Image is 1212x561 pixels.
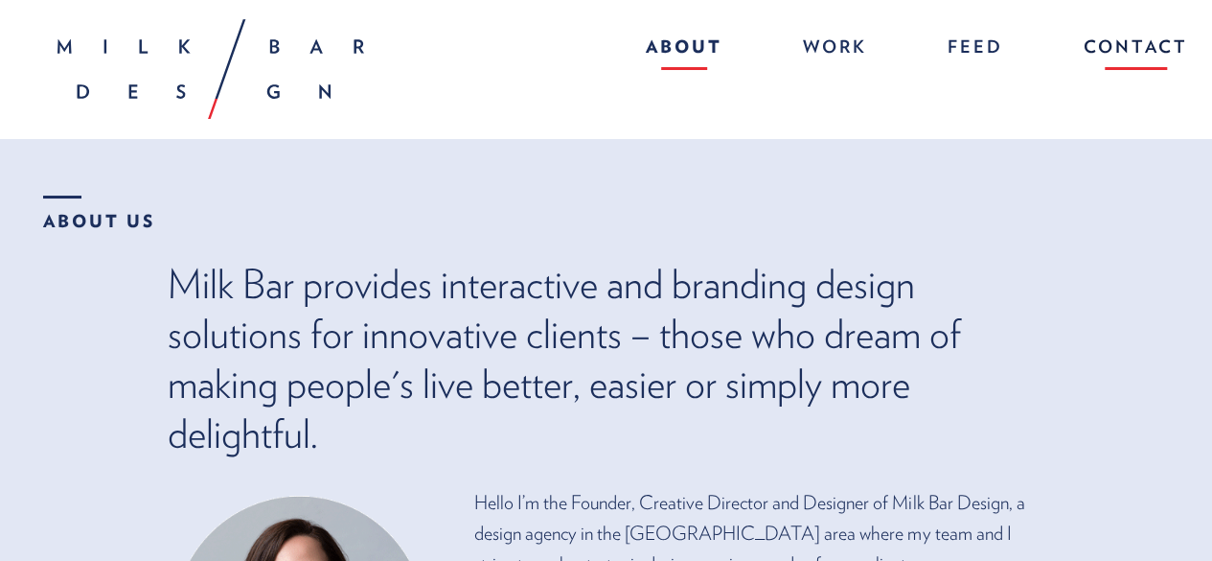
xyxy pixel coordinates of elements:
[627,29,742,70] a: About
[43,196,155,230] strong: About us
[1064,29,1188,70] a: Contact
[168,259,1044,458] h2: Milk Bar provides interactive and branding design solutions for innovative clients – those who dr...
[928,29,1022,70] a: Feed
[784,29,886,70] a: Work
[57,19,364,119] img: Milk Bar Design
